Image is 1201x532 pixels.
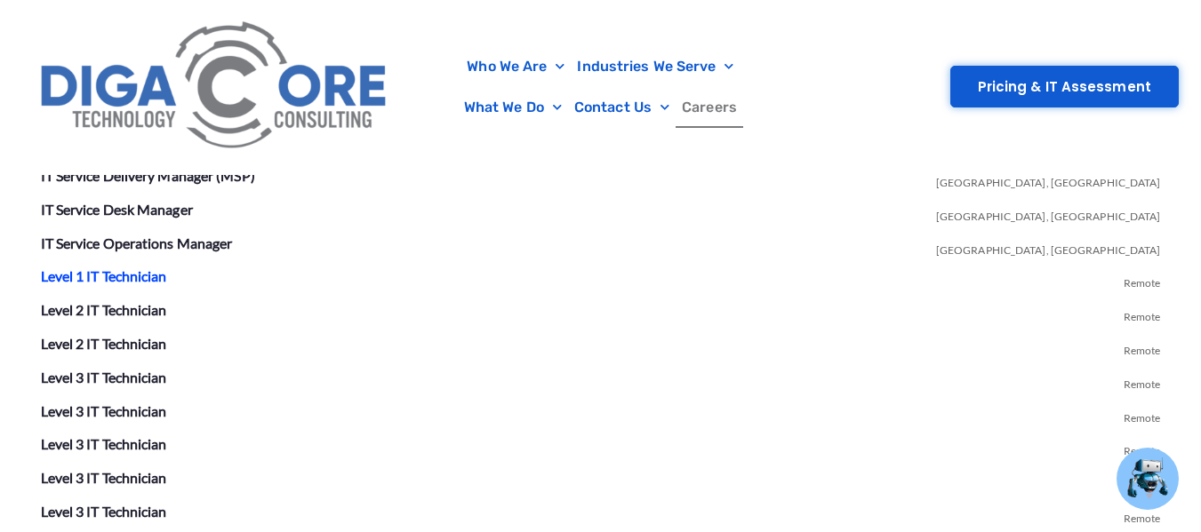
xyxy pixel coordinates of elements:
a: IT Service Desk Manager [41,201,193,218]
span: Remote [1124,330,1161,364]
span: Remote [1124,398,1161,432]
a: Industries We Serve [571,46,740,87]
span: Remote [1124,431,1161,465]
img: Digacore Logo [31,9,399,165]
a: What We Do [458,87,568,128]
a: Level 3 IT Technician [41,369,167,385]
a: IT Service Operations Manager [41,234,233,251]
span: Pricing & IT Assessment [978,80,1151,93]
span: Remote [1124,364,1161,398]
a: Level 3 IT Technician [41,402,167,419]
a: Level 1 IT Technician [41,267,167,284]
a: Level 2 IT Technician [41,335,167,352]
a: Level 3 IT Technician [41,435,167,452]
a: Level 3 IT Technician [41,469,167,486]
span: Remote [1124,263,1161,297]
nav: Menu [408,46,794,128]
a: Pricing & IT Assessment [950,66,1179,107]
span: [GEOGRAPHIC_DATA], [GEOGRAPHIC_DATA] [936,196,1161,230]
span: [GEOGRAPHIC_DATA], [GEOGRAPHIC_DATA] [936,163,1161,196]
a: IT Service Delivery Manager (MSP) [41,167,255,184]
a: Level 2 IT Technician [41,301,167,318]
a: Level 3 IT Technician [41,503,167,520]
a: Careers [676,87,743,128]
span: Remote [1124,297,1161,330]
span: [GEOGRAPHIC_DATA], [GEOGRAPHIC_DATA] [936,230,1161,264]
span: Remote [1124,498,1161,532]
a: Who We Are [460,46,571,87]
a: Contact Us [568,87,676,128]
